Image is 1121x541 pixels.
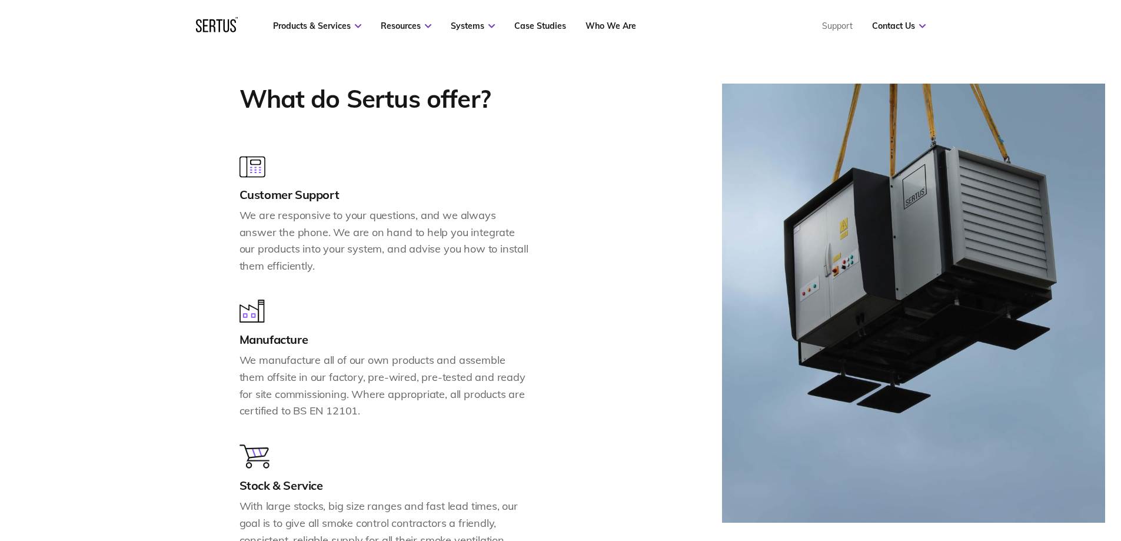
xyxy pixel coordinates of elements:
[239,444,270,469] img: Icon
[909,404,1121,541] div: Widget de chat
[586,21,636,31] a: Who We Are
[872,21,926,31] a: Contact Us
[909,404,1121,541] iframe: Chat Widget
[239,156,265,178] img: Icon
[514,21,566,31] a: Case Studies
[239,300,265,323] img: Icon
[239,478,531,493] h3: Stock & Service
[239,332,531,347] h3: Manufacture
[451,21,495,31] a: Systems
[239,84,490,115] h2: What do Sertus offer?
[722,84,1105,523] img: Temp Image
[822,21,853,31] a: Support
[381,21,431,31] a: Resources
[273,21,361,31] a: Products & Services
[239,352,531,420] p: We manufacture all of our own products and assemble them offsite in our factory, pre-wired, pre-t...
[239,187,531,202] h3: Customer Support
[239,207,531,275] p: We are responsive to your questions, and we always answer the phone. We are on hand to help you i...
